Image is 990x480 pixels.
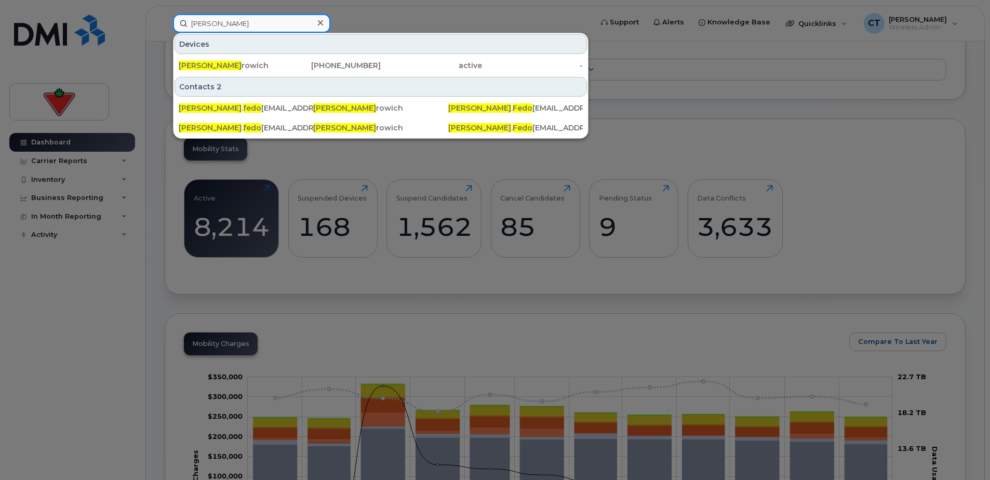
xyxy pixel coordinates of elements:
div: rowich [313,103,448,113]
span: 2 [217,82,222,92]
div: [PHONE_NUMBER] [280,60,381,71]
a: [PERSON_NAME].fedo[EMAIL_ADDRESS][DOMAIN_NAME][PERSON_NAME]rowich[PERSON_NAME].Fedo[EMAIL_ADDRESS... [175,118,587,137]
input: Find something... [173,14,330,33]
div: active [381,60,482,71]
div: Devices [175,34,587,54]
div: . [EMAIL_ADDRESS][DOMAIN_NAME] [179,123,313,133]
div: rowich [313,123,448,133]
span: Fedo [513,123,532,132]
span: Fedo [513,103,532,113]
div: Contacts [175,77,587,97]
div: rowich [179,60,280,71]
span: [PERSON_NAME] [313,103,376,113]
span: [PERSON_NAME] [179,123,242,132]
span: fedo [243,123,261,132]
span: [PERSON_NAME] [179,103,242,113]
div: . [EMAIL_ADDRESS][DOMAIN_NAME] [448,123,583,133]
span: fedo [243,103,261,113]
a: [PERSON_NAME].fedo[EMAIL_ADDRESS][DOMAIN_NAME][PERSON_NAME]rowich[PERSON_NAME].Fedo[EMAIL_ADDRESS... [175,99,587,117]
div: . [EMAIL_ADDRESS][DOMAIN_NAME] [179,103,313,113]
a: [PERSON_NAME]rowich[PHONE_NUMBER]active- [175,56,587,75]
span: [PERSON_NAME] [448,123,511,132]
div: . [EMAIL_ADDRESS][DOMAIN_NAME] [448,103,583,113]
span: [PERSON_NAME] [179,61,242,70]
div: - [482,60,583,71]
span: [PERSON_NAME] [448,103,511,113]
span: [PERSON_NAME] [313,123,376,132]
